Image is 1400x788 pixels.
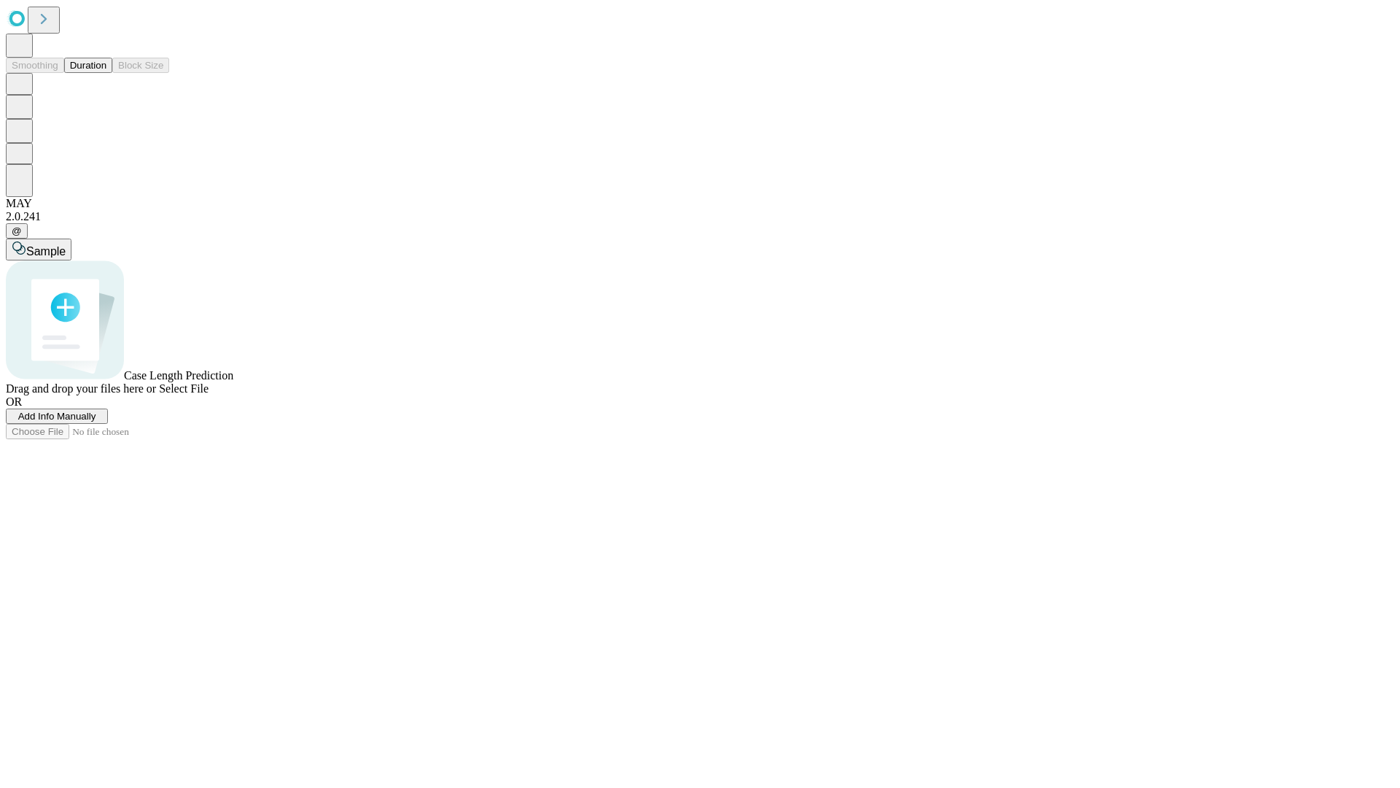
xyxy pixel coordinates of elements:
[12,225,22,236] span: @
[6,210,1394,223] div: 2.0.241
[6,58,64,73] button: Smoothing
[112,58,169,73] button: Block Size
[6,239,71,260] button: Sample
[6,395,22,408] span: OR
[6,223,28,239] button: @
[64,58,112,73] button: Duration
[6,382,156,395] span: Drag and drop your files here or
[26,245,66,258] span: Sample
[159,382,209,395] span: Select File
[6,197,1394,210] div: MAY
[6,409,108,424] button: Add Info Manually
[124,369,233,382] span: Case Length Prediction
[18,411,96,422] span: Add Info Manually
